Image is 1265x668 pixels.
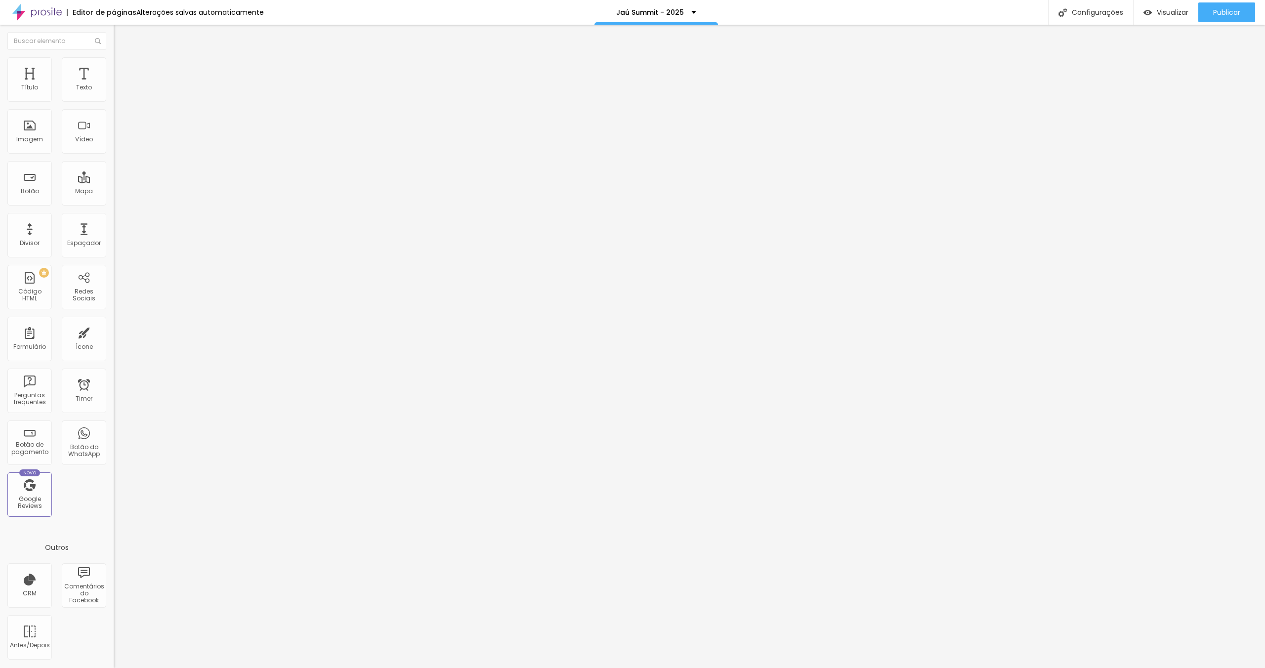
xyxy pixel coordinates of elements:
input: Buscar elemento [7,32,106,50]
div: Timer [76,395,92,402]
div: Formulário [13,343,46,350]
span: Publicar [1213,8,1240,16]
div: Editor de páginas [67,9,136,16]
div: Comentários do Facebook [64,583,103,604]
span: Visualizar [1157,8,1188,16]
div: Botão [21,188,39,195]
div: CRM [23,590,37,597]
p: Jaú Summit - 2025 [616,9,684,16]
div: Botão do WhatsApp [64,444,103,458]
img: Icone [1058,8,1067,17]
img: Icone [95,38,101,44]
div: Vídeo [75,136,93,143]
div: Alterações salvas automaticamente [136,9,264,16]
button: Visualizar [1134,2,1198,22]
div: Google Reviews [10,496,49,510]
div: Ícone [76,343,93,350]
div: Texto [76,84,92,91]
div: Antes/Depois [10,642,49,649]
img: view-1.svg [1143,8,1152,17]
div: Imagem [16,136,43,143]
div: Código HTML [10,288,49,302]
div: Título [21,84,38,91]
iframe: Editor [114,25,1265,668]
div: Espaçador [67,240,101,247]
div: Mapa [75,188,93,195]
button: Publicar [1198,2,1255,22]
div: Redes Sociais [64,288,103,302]
div: Novo [19,469,41,476]
div: Divisor [20,240,40,247]
div: Botão de pagamento [10,441,49,456]
div: Perguntas frequentes [10,392,49,406]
